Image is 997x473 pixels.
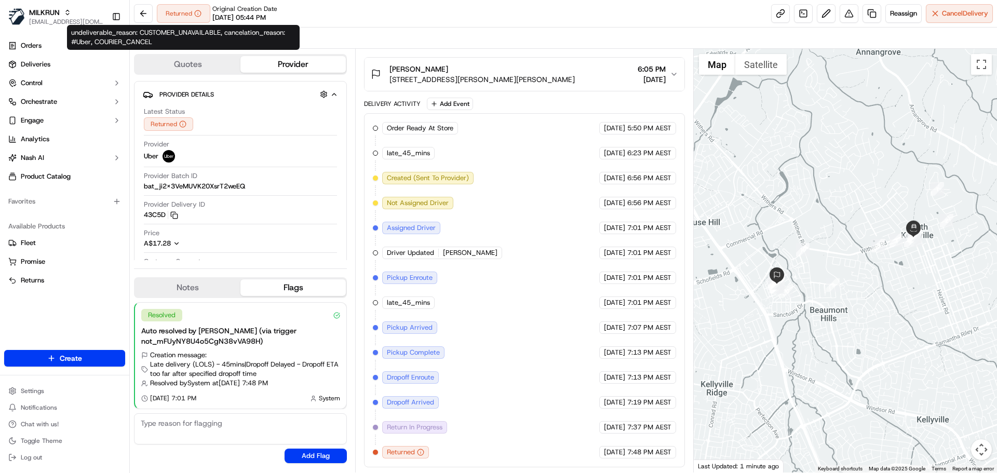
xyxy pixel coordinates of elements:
span: 6:56 PM AEST [627,198,671,208]
span: 7:01 PM AEST [627,273,671,282]
span: A$17.28 [144,239,171,248]
span: Cancel Delivery [942,9,988,18]
span: Created (Sent To Provider) [387,173,469,183]
div: 9 [826,278,840,292]
span: Provider [144,140,169,149]
span: [DATE] [604,398,625,407]
button: Returns [4,272,125,289]
div: 2 [940,214,953,227]
span: Chat with us! [21,420,59,428]
span: [DATE] 7:01 PM [150,394,196,402]
span: 6:23 PM AEST [627,148,671,158]
div: Favorites [4,193,125,210]
div: 8 [871,239,885,252]
a: Deliveries [4,56,125,73]
button: Control [4,75,125,91]
span: [DATE] [604,348,625,357]
span: [DATE] [638,74,666,85]
span: 6:56 PM AEST [627,173,671,183]
div: Returned [144,117,193,131]
span: Deliveries [21,60,50,69]
span: [PERSON_NAME] [443,248,497,258]
a: Analytics [4,131,125,147]
span: Promise [21,257,45,266]
span: [DATE] [604,148,625,158]
span: bat_ji2x3VeMUVK20XsrT2weEQ [144,182,245,191]
span: Price [144,228,159,238]
img: MILKRUN [8,8,25,25]
button: Fleet [4,235,125,251]
div: Available Products [4,218,125,235]
span: [STREET_ADDRESS][PERSON_NAME][PERSON_NAME] [389,74,575,85]
span: Provider Details [159,90,214,99]
span: 7:48 PM AEST [627,448,671,457]
button: [PERSON_NAME][STREET_ADDRESS][PERSON_NAME][PERSON_NAME]6:05 PM[DATE] [365,58,684,91]
span: Dropoff Arrived [387,398,434,407]
span: 6:05 PM [638,64,666,74]
span: 7:01 PM AEST [627,248,671,258]
button: Orchestrate [4,93,125,110]
a: Report a map error [952,466,994,471]
div: 4 [909,232,923,246]
span: 7:37 PM AEST [627,423,671,432]
span: Provider Batch ID [144,171,197,181]
div: 22 [906,219,922,235]
span: Log out [21,453,42,462]
span: Pickup Arrived [387,323,433,332]
span: 5:50 PM AEST [627,124,671,133]
span: Late delivery (LOLS) - 45mins | Dropoff Delayed - Dropoff ETA too far after specified dropoff time [150,360,340,379]
span: Order Ready At Store [387,124,453,133]
span: Settings [21,387,44,395]
span: Map data ©2025 Google [869,466,925,471]
button: Provider [240,56,346,73]
div: 20 [904,234,918,247]
span: Return In Progress [387,423,442,432]
button: CancelDelivery [926,4,993,23]
button: Flags [240,279,346,296]
span: 7:13 PM AEST [627,373,671,382]
span: Create [60,353,82,363]
button: Add Flag [285,449,347,463]
span: at [DATE] 7:48 PM [212,379,268,388]
a: Fleet [8,238,121,248]
span: [DATE] [604,124,625,133]
span: Analytics [21,134,49,144]
span: MILKRUN [29,7,60,18]
button: Returned [157,4,210,23]
span: Toggle Theme [21,437,62,445]
span: [DATE] [604,423,625,432]
button: Create [4,350,125,367]
span: [DATE] [604,373,625,382]
span: Reassign [890,9,917,18]
button: Toggle Theme [4,434,125,448]
span: Returns [21,276,44,285]
span: Assigned Driver [387,223,436,233]
span: 7:01 PM AEST [627,298,671,307]
div: 10 [779,285,793,298]
a: Product Catalog [4,168,125,185]
span: Fleet [21,238,36,248]
span: Dropoff Enroute [387,373,434,382]
span: 7:13 PM AEST [627,348,671,357]
div: Last Updated: 1 minute ago [694,460,784,472]
span: [PERSON_NAME] [389,64,448,74]
div: Resolved [141,309,182,321]
span: [DATE] 05:44 PM [212,13,266,22]
span: Returned [387,448,415,457]
span: 7:07 PM AEST [627,323,671,332]
button: MILKRUNMILKRUN[EMAIL_ADDRESS][DOMAIN_NAME] [4,4,107,29]
span: [DATE] [604,248,625,258]
button: Quotes [135,56,240,73]
span: Not Assigned Driver [387,198,449,208]
button: Toggle fullscreen view [971,54,992,75]
a: Open this area in Google Maps (opens a new window) [696,459,731,472]
span: late_45_mins [387,148,430,158]
span: Orchestrate [21,97,57,106]
button: Keyboard shortcuts [818,465,863,472]
button: Notifications [4,400,125,415]
span: late_45_mins [387,298,430,307]
span: Notifications [21,403,57,412]
div: Delivery Activity [364,100,421,108]
button: [EMAIL_ADDRESS][DOMAIN_NAME] [29,18,103,26]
